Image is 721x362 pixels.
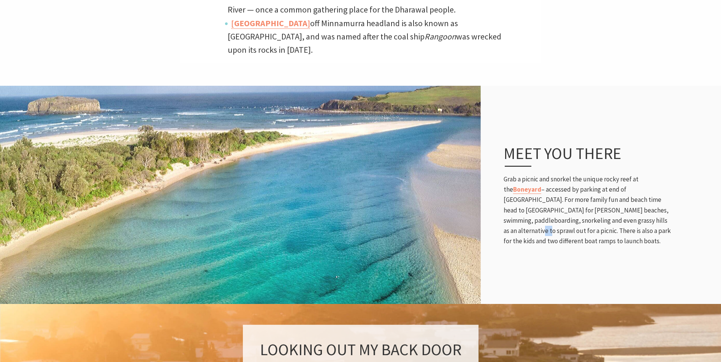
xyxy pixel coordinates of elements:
[231,18,310,29] a: [GEOGRAPHIC_DATA]
[513,185,541,194] a: Boneyard
[425,31,456,42] em: Rangoon
[504,174,671,246] p: Grab a picnic and snorkel the unique rocky reef at the – accessed by parking at end of [GEOGRAPHI...
[504,144,654,167] h3: Meet you There
[228,16,503,57] li: off Minnamurra headland is also known as [GEOGRAPHIC_DATA], and was named after the coal ship was...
